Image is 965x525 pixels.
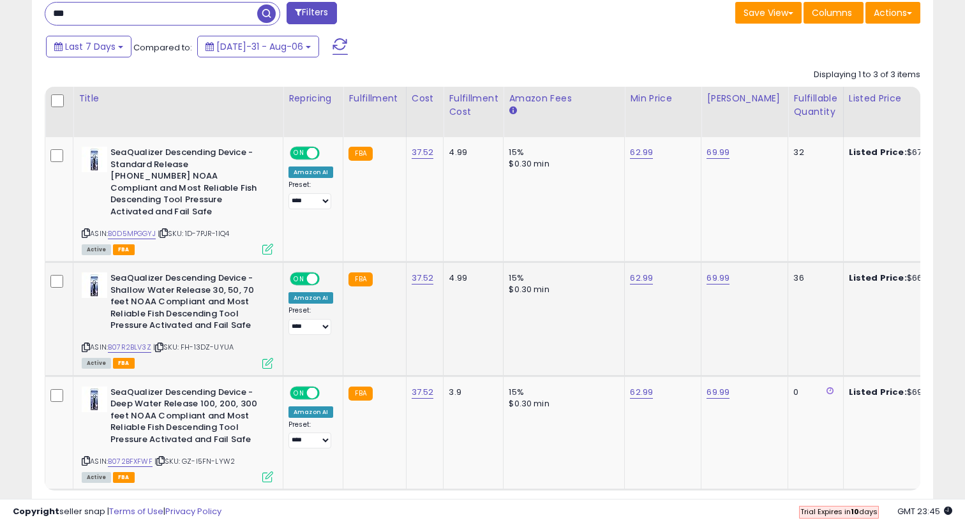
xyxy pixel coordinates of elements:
div: Min Price [630,92,696,105]
div: Cost [412,92,438,105]
button: Columns [804,2,864,24]
b: SeaQualizer Descending Device - Shallow Water Release 30, 50, 70 feet NOAA Compliant and Most Rel... [110,272,266,335]
div: Amazon AI [288,166,333,178]
a: 62.99 [630,146,653,159]
div: $0.30 min [509,158,615,170]
small: FBA [348,272,372,286]
a: 62.99 [630,386,653,399]
div: Preset: [288,306,333,335]
button: Save View [735,2,802,24]
button: Filters [287,2,336,24]
button: [DATE]-31 - Aug-06 [197,36,319,57]
small: FBA [348,147,372,161]
div: Amazon Fees [509,92,619,105]
div: Amazon AI [288,406,333,418]
span: ON [291,148,307,159]
b: Listed Price: [849,146,907,158]
div: 4.99 [449,147,493,158]
div: $67.39 [849,147,955,158]
span: 2025-08-14 23:45 GMT [897,505,952,517]
div: Listed Price [849,92,959,105]
span: | SKU: 1D-7PJR-1IQ4 [158,228,229,239]
a: 69.99 [707,146,729,159]
div: 15% [509,272,615,284]
div: $69.99 [849,387,955,398]
div: 0 [793,387,833,398]
div: ASIN: [82,387,273,481]
span: OFF [318,274,338,285]
div: Fulfillment Cost [449,92,498,119]
a: 69.99 [707,386,729,399]
a: B07R2BLV3Z [108,342,151,353]
span: | SKU: FH-13DZ-UYUA [153,342,234,352]
div: Preset: [288,420,333,449]
a: Privacy Policy [165,505,221,517]
div: Title [79,92,278,105]
img: 41prJRuCinL._SL40_.jpg [82,272,107,298]
span: OFF [318,387,338,398]
div: [PERSON_NAME] [707,92,782,105]
span: Trial Expires in days [800,507,878,517]
a: Terms of Use [109,505,163,517]
div: 32 [793,147,833,158]
small: Amazon Fees. [509,105,516,117]
span: Columns [812,6,852,19]
span: ON [291,274,307,285]
img: 41pT2SklVLL._SL40_.jpg [82,387,107,412]
span: OFF [318,148,338,159]
span: Compared to: [133,41,192,54]
div: 15% [509,387,615,398]
span: ON [291,387,307,398]
div: seller snap | | [13,506,221,518]
div: 15% [509,147,615,158]
a: B0D5MPGGYJ [108,228,156,239]
div: Preset: [288,181,333,209]
div: Fulfillment [348,92,400,105]
span: All listings currently available for purchase on Amazon [82,244,111,255]
a: B072BFXFWF [108,456,153,467]
div: 3.9 [449,387,493,398]
div: $0.30 min [509,398,615,410]
span: Last 7 Days [65,40,116,53]
strong: Copyright [13,505,59,517]
div: 36 [793,272,833,284]
b: SeaQualizer Descending Device - Deep Water Release 100, 200, 300 feet NOAA Compliant and Most Rel... [110,387,266,449]
div: ASIN: [82,147,273,253]
span: [DATE]-31 - Aug-06 [216,40,303,53]
a: 69.99 [707,272,729,285]
span: FBA [113,472,135,483]
div: 4.99 [449,272,493,284]
div: Amazon AI [288,292,333,304]
a: 37.52 [412,272,434,285]
span: All listings currently available for purchase on Amazon [82,472,111,483]
div: Displaying 1 to 3 of 3 items [814,69,920,81]
small: FBA [348,387,372,401]
div: $66.96 [849,272,955,284]
span: FBA [113,244,135,255]
b: SeaQualizer Descending Device - Standard Release [PHONE_NUMBER] NOAA Compliant and Most Reliable ... [110,147,266,221]
button: Actions [865,2,920,24]
span: | SKU: GZ-I5FN-LYW2 [154,456,235,466]
img: 41I8MzXVmzL._SL40_.jpg [82,147,107,172]
b: 10 [851,507,859,517]
a: 37.52 [412,386,434,399]
div: Repricing [288,92,338,105]
button: Last 7 Days [46,36,131,57]
b: Listed Price: [849,272,907,284]
span: FBA [113,358,135,369]
b: Listed Price: [849,386,907,398]
div: Fulfillable Quantity [793,92,837,119]
a: 37.52 [412,146,434,159]
a: 62.99 [630,272,653,285]
div: ASIN: [82,272,273,367]
div: $0.30 min [509,284,615,295]
span: All listings currently available for purchase on Amazon [82,358,111,369]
